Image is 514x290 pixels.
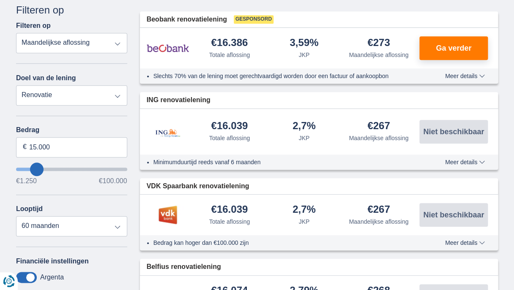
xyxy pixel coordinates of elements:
[153,158,414,166] li: Minimumduurtijd reeds vanaf 6 maanden
[16,22,51,30] label: Filteren op
[209,134,250,142] div: Totale aflossing
[298,51,309,59] div: JKP
[211,38,248,49] div: €16.386
[293,121,316,132] div: 2,7%
[16,257,89,265] label: Financiële instellingen
[423,128,484,136] span: Niet beschikbaar
[423,211,484,219] span: Niet beschikbaar
[147,204,189,225] img: product.pl.alt VDK bank
[16,126,127,134] label: Bedrag
[16,168,127,171] input: wantToBorrow
[147,182,249,191] span: VDK Spaarbank renovatielening
[147,95,211,105] span: ING renovatielening
[290,38,318,49] div: 3,59%
[147,262,221,272] span: Belfius renovatielening
[298,134,309,142] div: JKP
[153,239,414,247] li: Bedrag kan hoger dan €100.000 zijn
[99,178,127,184] span: €100.000
[16,178,37,184] span: €1.250
[445,159,485,165] span: Meer details
[445,240,485,246] span: Meer details
[211,204,248,216] div: €16.039
[439,159,491,165] button: Meer details
[211,121,248,132] div: €16.039
[439,239,491,246] button: Meer details
[445,73,485,79] span: Meer details
[209,51,250,59] div: Totale aflossing
[209,217,250,226] div: Totale aflossing
[439,73,491,79] button: Meer details
[147,38,189,59] img: product.pl.alt Beobank
[436,44,471,52] span: Ga verder
[298,217,309,226] div: JKP
[419,120,488,144] button: Niet beschikbaar
[153,72,414,80] li: Slechts 70% van de lening moet gerechtvaardigd worden door een factuur of aankoopbon
[349,134,408,142] div: Maandelijkse aflossing
[40,274,64,281] label: Argenta
[349,51,408,59] div: Maandelijkse aflossing
[234,15,273,24] span: Gesponsord
[16,205,43,213] label: Looptijd
[367,204,390,216] div: €267
[349,217,408,226] div: Maandelijkse aflossing
[16,74,76,82] label: Doel van de lening
[293,204,316,216] div: 2,7%
[16,3,127,17] div: Filteren op
[23,142,27,152] span: €
[419,36,488,60] button: Ga verder
[367,121,390,132] div: €267
[147,117,189,146] img: product.pl.alt ING
[367,38,390,49] div: €273
[147,15,227,24] span: Beobank renovatielening
[419,203,488,227] button: Niet beschikbaar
